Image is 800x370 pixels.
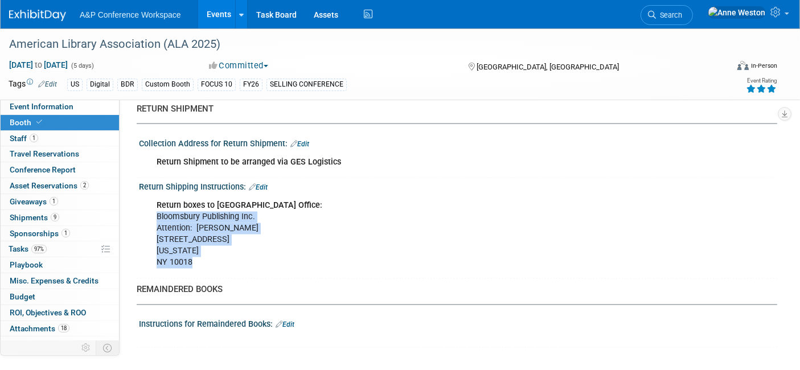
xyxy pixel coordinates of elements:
span: 1 [50,197,58,205]
a: Search [641,5,693,25]
span: more [7,339,26,348]
a: Conference Report [1,162,119,178]
a: Edit [38,80,57,88]
span: Search [656,11,682,19]
div: RETURN SHIPMENT [137,103,769,115]
span: 1 [30,134,38,142]
a: Shipments9 [1,210,119,225]
span: Staff [10,134,38,143]
a: Misc. Expenses & Credits [1,273,119,289]
a: Budget [1,289,119,305]
span: Conference Report [10,165,76,174]
div: SELLING CONFERENCE [266,79,347,91]
a: Edit [249,183,268,191]
a: Edit [276,321,294,329]
a: Playbook [1,257,119,273]
div: Digital [87,79,113,91]
img: ExhibitDay [9,10,66,21]
span: Booth [10,118,44,127]
i: Booth reservation complete [36,119,42,125]
span: Budget [10,292,35,301]
span: 9 [51,213,59,221]
div: US [67,79,83,91]
a: Staff1 [1,131,119,146]
span: ROI, Objectives & ROO [10,308,86,317]
a: Giveaways1 [1,194,119,209]
a: Sponsorships1 [1,226,119,241]
span: Sponsorships [10,229,70,238]
b: Return boxes to [GEOGRAPHIC_DATA] Office: [157,201,322,211]
span: Event Information [10,102,73,111]
img: Anne Weston [708,6,766,19]
td: Tags [9,78,57,91]
a: Event Information [1,99,119,114]
div: Return Shipping Instructions: [139,178,777,193]
span: [DATE] [DATE] [9,60,68,70]
span: Shipments [10,213,59,222]
span: 2 [80,181,89,190]
a: Tasks97% [1,241,119,257]
button: Committed [205,60,273,72]
div: Custom Booth [142,79,194,91]
a: ROI, Objectives & ROO [1,305,119,320]
div: Event Format [663,59,777,76]
div: BDR [117,79,138,91]
a: Edit [290,140,309,148]
td: Toggle Event Tabs [96,340,120,355]
a: more [1,336,119,352]
span: 97% [31,245,47,253]
div: American Library Association (ALA 2025) [5,34,712,55]
span: Giveaways [10,197,58,206]
span: Travel Reservations [10,149,79,158]
img: Format-Inperson.png [737,61,749,70]
span: Playbook [10,260,43,269]
span: 18 [58,324,69,332]
div: In-Person [750,61,777,70]
div: Bloomsbury Publishing Inc. Attention: [PERSON_NAME] [STREET_ADDRESS] [US_STATE] NY 10018 [149,195,654,274]
span: A&P Conference Workspace [80,10,181,19]
span: (5 days) [70,62,94,69]
span: Tasks [9,244,47,253]
div: FY26 [240,79,262,91]
span: to [33,60,44,69]
a: Attachments18 [1,321,119,336]
b: Return Shipment to be arranged via GES Logistics [157,157,341,167]
a: Asset Reservations2 [1,178,119,194]
span: Attachments [10,324,69,333]
div: Instructions for Remaindered Books: [139,316,777,331]
span: 1 [61,229,70,237]
span: Asset Reservations [10,181,89,190]
td: Personalize Event Tab Strip [76,340,96,355]
div: Collection Address for Return Shipment: [139,135,777,150]
a: Travel Reservations [1,146,119,162]
div: REMAINDERED BOOKS [137,284,769,296]
a: Booth [1,115,119,130]
span: Misc. Expenses & Credits [10,276,99,285]
div: Event Rating [746,78,777,84]
span: [GEOGRAPHIC_DATA], [GEOGRAPHIC_DATA] [477,63,619,71]
div: FOCUS 10 [198,79,236,91]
